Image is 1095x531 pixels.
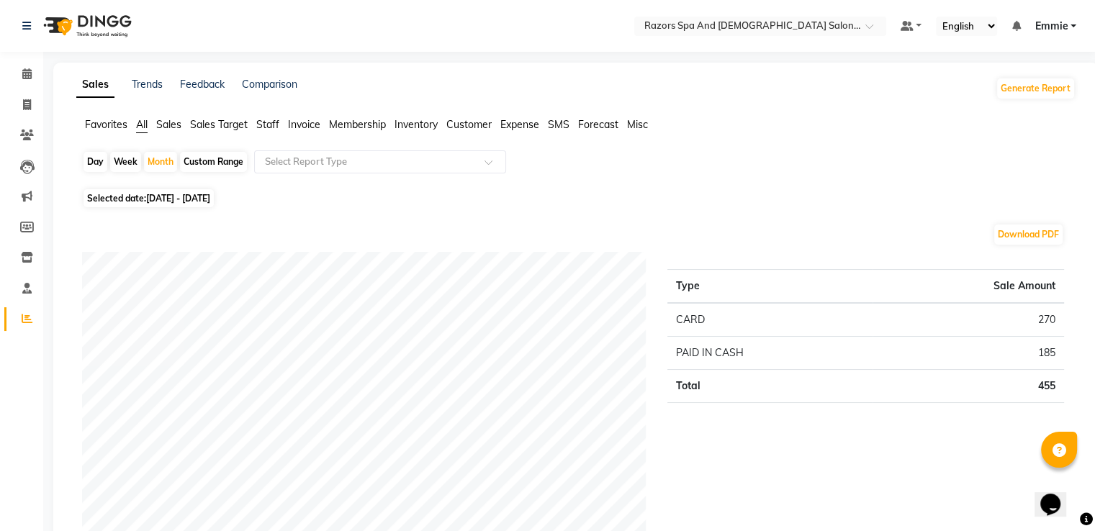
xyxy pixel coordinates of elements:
[329,118,386,131] span: Membership
[500,118,539,131] span: Expense
[84,152,107,172] div: Day
[667,270,873,304] th: Type
[136,118,148,131] span: All
[997,78,1074,99] button: Generate Report
[146,193,210,204] span: [DATE] - [DATE]
[548,118,569,131] span: SMS
[395,118,438,131] span: Inventory
[994,224,1063,245] button: Download PDF
[144,152,177,172] div: Month
[873,370,1064,403] td: 455
[76,72,114,98] a: Sales
[873,337,1064,370] td: 185
[256,118,279,131] span: Staff
[578,118,618,131] span: Forecast
[156,118,181,131] span: Sales
[190,118,248,131] span: Sales Target
[1035,473,1081,517] iframe: chat widget
[667,303,873,337] td: CARD
[180,78,225,91] a: Feedback
[446,118,492,131] span: Customer
[1035,19,1068,34] span: Emmie
[667,370,873,403] td: Total
[110,152,141,172] div: Week
[85,118,127,131] span: Favorites
[288,118,320,131] span: Invoice
[180,152,247,172] div: Custom Range
[627,118,648,131] span: Misc
[84,189,214,207] span: Selected date:
[242,78,297,91] a: Comparison
[873,270,1064,304] th: Sale Amount
[37,6,135,46] img: logo
[667,337,873,370] td: PAID IN CASH
[132,78,163,91] a: Trends
[873,303,1064,337] td: 270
